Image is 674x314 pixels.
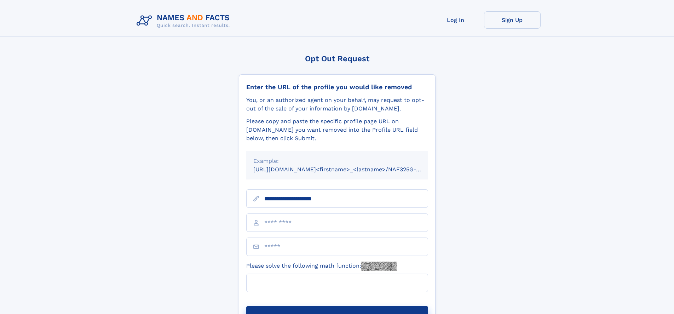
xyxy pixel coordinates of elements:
div: Opt Out Request [239,54,436,63]
small: [URL][DOMAIN_NAME]<firstname>_<lastname>/NAF325G-xxxxxxxx [253,166,442,173]
div: Enter the URL of the profile you would like removed [246,83,428,91]
a: Log In [427,11,484,29]
div: You, or an authorized agent on your behalf, may request to opt-out of the sale of your informatio... [246,96,428,113]
div: Example: [253,157,421,165]
img: Logo Names and Facts [134,11,236,30]
label: Please solve the following math function: [246,262,397,271]
div: Please copy and paste the specific profile page URL on [DOMAIN_NAME] you want removed into the Pr... [246,117,428,143]
a: Sign Up [484,11,541,29]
